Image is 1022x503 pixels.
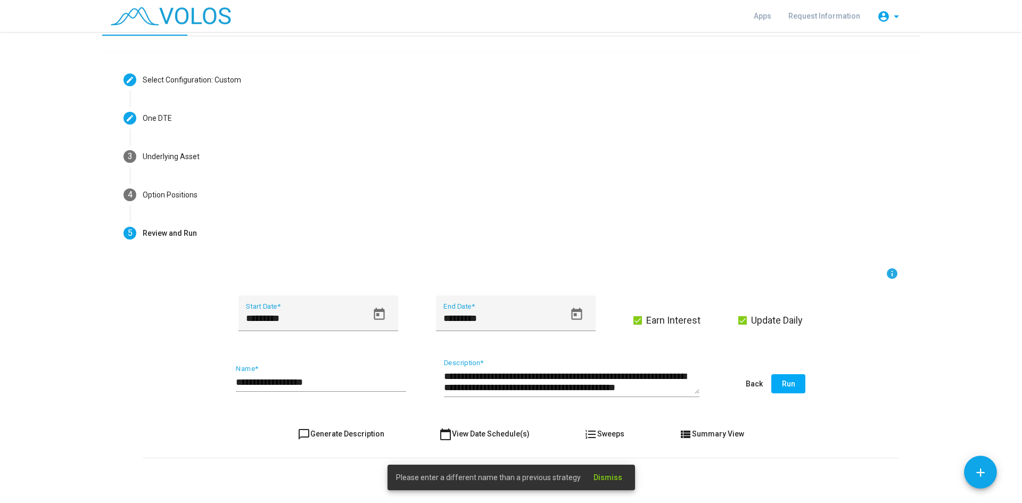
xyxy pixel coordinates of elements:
[780,6,869,26] a: Request Information
[128,228,133,238] span: 5
[584,430,624,438] span: Sweeps
[143,151,200,162] div: Underlying Asset
[671,424,753,443] button: Summary View
[746,380,763,388] span: Back
[964,456,997,489] button: Add icon
[584,428,597,441] mat-icon: format_list_numbered
[128,189,133,200] span: 4
[298,430,384,438] span: Generate Description
[771,374,805,393] button: Run
[751,314,803,327] span: Update Daily
[646,314,700,327] span: Earn Interest
[396,472,581,483] span: Please enter a different name than a previous strategy
[367,302,391,326] button: Open calendar
[737,374,771,393] button: Back
[679,428,692,441] mat-icon: view_list
[679,430,744,438] span: Summary View
[439,430,530,438] span: View Date Schedule(s)
[788,12,860,20] span: Request Information
[754,12,771,20] span: Apps
[143,189,197,201] div: Option Positions
[565,302,589,326] button: Open calendar
[585,468,631,487] button: Dismiss
[594,473,622,482] span: Dismiss
[974,466,987,480] mat-icon: add
[782,380,795,388] span: Run
[143,75,241,86] div: Select Configuration: Custom
[745,6,780,26] a: Apps
[143,228,197,239] div: Review and Run
[439,428,452,441] mat-icon: calendar_today
[128,151,133,161] span: 3
[890,10,903,23] mat-icon: arrow_drop_down
[289,424,393,443] button: Generate Description
[877,10,890,23] mat-icon: account_circle
[143,113,172,124] div: One DTE
[886,267,899,280] mat-icon: info
[298,428,310,441] mat-icon: chat_bubble_outline
[126,114,134,122] mat-icon: create
[431,424,538,443] button: View Date Schedule(s)
[576,424,633,443] button: Sweeps
[126,76,134,84] mat-icon: create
